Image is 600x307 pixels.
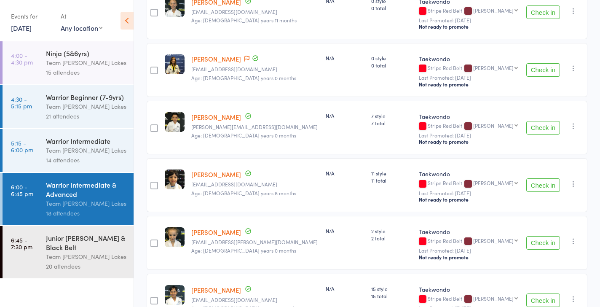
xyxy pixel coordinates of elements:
span: 11 total [371,177,412,184]
small: melissa@ptf.com.au [191,124,319,130]
div: At [61,9,102,23]
div: Team [PERSON_NAME] Lakes [46,58,126,67]
div: Events for [11,9,52,23]
div: Not ready to promote [419,196,519,203]
div: Stripe Red Belt [419,238,519,245]
span: 7 total [371,119,412,127]
div: Stripe Red Belt [419,180,519,187]
div: N/A [326,170,364,177]
span: 0 style [371,54,412,62]
div: Any location [61,23,102,32]
a: [PERSON_NAME] [191,285,241,294]
a: 6:45 -7:30 pmJunior [PERSON_NAME] & Black BeltTeam [PERSON_NAME] Lakes20 attendees [3,226,134,278]
a: [PERSON_NAME] [191,113,241,121]
a: 4:30 -5:15 pmWarrior Beginner (7-9yrs)Team [PERSON_NAME] Lakes21 attendees [3,85,134,128]
div: Taekwondo [419,54,519,63]
img: image1651891020.png [165,112,185,132]
div: Team [PERSON_NAME] Lakes [46,252,126,261]
div: N/A [326,54,364,62]
button: Check in [526,178,560,192]
div: Team [PERSON_NAME] Lakes [46,145,126,155]
span: Age: [DEMOGRAPHIC_DATA] years 8 months [191,189,296,197]
a: 5:15 -6:00 pmWarrior IntermediateTeam [PERSON_NAME] Lakes14 attendees [3,129,134,172]
div: N/A [326,112,364,119]
div: Warrior Intermediate & Advanced [46,180,126,199]
button: Check in [526,63,560,77]
time: 4:00 - 4:30 pm [11,52,33,65]
div: Taekwondo [419,170,519,178]
div: Junior [PERSON_NAME] & Black Belt [46,233,126,252]
time: 5:15 - 6:00 pm [11,140,33,153]
div: [PERSON_NAME] [473,180,514,186]
span: 15 total [371,292,412,299]
img: image1573449321.png [165,170,185,189]
div: N/A [326,285,364,292]
div: 18 attendees [46,208,126,218]
div: Warrior Intermediate [46,136,126,145]
div: N/A [326,227,364,234]
div: Taekwondo [419,227,519,236]
div: [PERSON_NAME] [473,238,514,243]
div: [PERSON_NAME] [473,65,514,70]
button: Check in [526,294,560,307]
span: 2 style [371,227,412,234]
div: Stripe Red Belt [419,8,519,15]
small: Last Promoted: [DATE] [419,248,519,253]
span: Age: [DEMOGRAPHIC_DATA] years 0 months [191,247,296,254]
small: Last Promoted: [DATE] [419,75,519,81]
div: Not ready to promote [419,138,519,145]
div: Taekwondo [419,112,519,121]
div: 21 attendees [46,111,126,121]
div: [PERSON_NAME] [473,123,514,128]
div: Stripe Red Belt [419,65,519,72]
span: Age: [DEMOGRAPHIC_DATA] years 0 months [191,74,296,81]
span: 0 total [371,62,412,69]
div: Stripe Red Belt [419,296,519,303]
small: krystel.nield@gmail.com [191,239,319,245]
a: [PERSON_NAME] [191,170,241,179]
div: [PERSON_NAME] [473,8,514,13]
time: 6:00 - 6:45 pm [11,183,33,197]
div: Not ready to promote [419,81,519,88]
small: accounts@jacobsprings.com.au [191,66,319,72]
div: Team [PERSON_NAME] Lakes [46,102,126,111]
div: Ninja (5&6yrs) [46,48,126,58]
div: [PERSON_NAME] [473,296,514,301]
small: vidyendaran@gmail.com [191,297,319,303]
button: Check in [526,236,560,250]
a: [DATE] [11,23,32,32]
span: 2 total [371,234,412,242]
img: image1615360275.png [165,54,185,74]
span: Age: [DEMOGRAPHIC_DATA] years 11 months [191,16,297,24]
small: Last Promoted: [DATE] [419,132,519,138]
span: 0 total [371,4,412,11]
div: Not ready to promote [419,254,519,261]
a: [PERSON_NAME] [191,54,241,63]
span: 11 style [371,170,412,177]
time: 4:30 - 5:15 pm [11,96,32,109]
a: 6:00 -6:45 pmWarrior Intermediate & AdvancedTeam [PERSON_NAME] Lakes18 attendees [3,173,134,225]
a: [PERSON_NAME] [191,228,241,237]
div: 14 attendees [46,155,126,165]
img: image1676009715.png [165,285,185,305]
button: Check in [526,121,560,135]
small: mala_m20@hotmail.com [191,9,319,15]
div: Warrior Beginner (7-9yrs) [46,92,126,102]
div: 15 attendees [46,67,126,77]
div: Stripe Red Belt [419,123,519,130]
small: bedimonica@hotmail.com [191,181,319,187]
button: Check in [526,5,560,19]
div: Taekwondo [419,285,519,294]
span: Age: [DEMOGRAPHIC_DATA] years 0 months [191,132,296,139]
span: 7 style [371,112,412,119]
div: 20 attendees [46,261,126,271]
small: Last Promoted: [DATE] [419,17,519,23]
div: Team [PERSON_NAME] Lakes [46,199,126,208]
span: 15 style [371,285,412,292]
img: image1648620244.png [165,227,185,247]
a: 4:00 -4:30 pmNinja (5&6yrs)Team [PERSON_NAME] Lakes15 attendees [3,41,134,84]
small: Last Promoted: [DATE] [419,190,519,196]
div: Not ready to promote [419,23,519,30]
time: 6:45 - 7:30 pm [11,237,32,250]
